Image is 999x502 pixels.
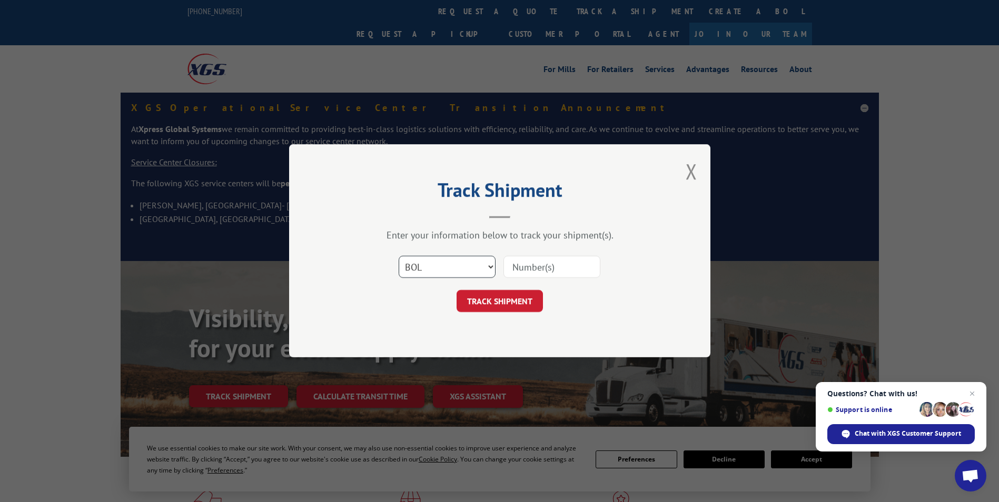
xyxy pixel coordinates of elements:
[342,229,658,242] div: Enter your information below to track your shipment(s).
[827,406,916,414] span: Support is online
[457,290,543,313] button: TRACK SHIPMENT
[342,183,658,203] h2: Track Shipment
[827,424,975,444] span: Chat with XGS Customer Support
[686,157,697,185] button: Close modal
[503,256,600,278] input: Number(s)
[955,460,986,491] a: Open chat
[855,429,961,438] span: Chat with XGS Customer Support
[827,389,975,398] span: Questions? Chat with us!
